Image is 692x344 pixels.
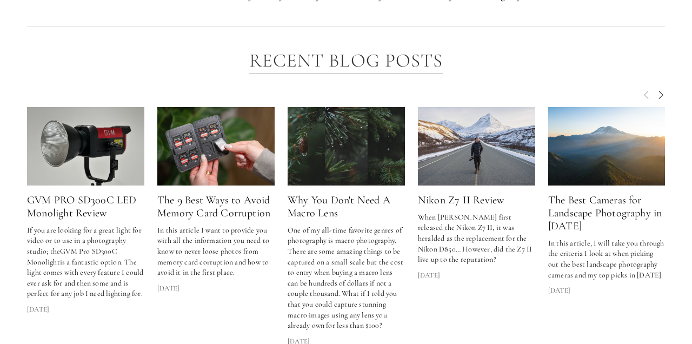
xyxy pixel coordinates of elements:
[27,194,136,220] a: GVM PRO SD300C LED Monolight Review
[27,305,49,314] time: [DATE]
[418,270,440,280] time: [DATE]
[157,283,179,293] time: [DATE]
[27,247,117,267] a: GVM Pro SD300C Monolight
[418,212,535,265] p: When [PERSON_NAME] first released the Nikon Z7 II, it was heralded as the replacement for the Nik...
[157,225,275,278] p: In this article I want to provide you with all the information you need to know to never loose ph...
[288,225,405,331] p: One of my all-time favorite genres of photography is macro photography. There are some amazing th...
[642,89,651,99] span: Previous
[548,238,666,280] p: In this article, I will take you through the criteria I look at when picking out the best landsca...
[407,107,547,186] img: Nikon Z7 II Review
[418,194,504,207] a: Nikon Z7 II Review
[157,107,275,186] a: The 9 Best Ways to Avoid Memory Card Corruption
[418,107,535,186] a: Nikon Z7 II Review
[157,194,270,220] a: The 9 Best Ways to Avoid Memory Card Corruption
[548,107,666,186] img: The Best Cameras for Landscape Photography in 2025
[656,89,665,99] span: Next
[288,194,390,220] a: Why You Don't Need A Macro Lens
[288,107,405,186] a: Why You Don't Need A Macro Lens
[284,107,409,186] img: Why You Don't Need A Macro Lens
[548,286,570,295] time: [DATE]
[27,225,144,299] p: If you are looking for a great light for video or to use in a photography studio; the is a fantas...
[548,107,666,186] a: The Best Cameras for Landscape Photography in 2025
[154,107,279,186] img: The 9 Best Ways to Avoid Memory Card Corruption
[27,107,144,186] a: GVM PRO SD300C LED Monolight Review
[27,107,145,186] img: GVM PRO SD300C LED Monolight Review
[548,194,662,233] a: The Best Cameras for Landscape Photography in [DATE]
[249,49,443,74] a: Recent Blog Posts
